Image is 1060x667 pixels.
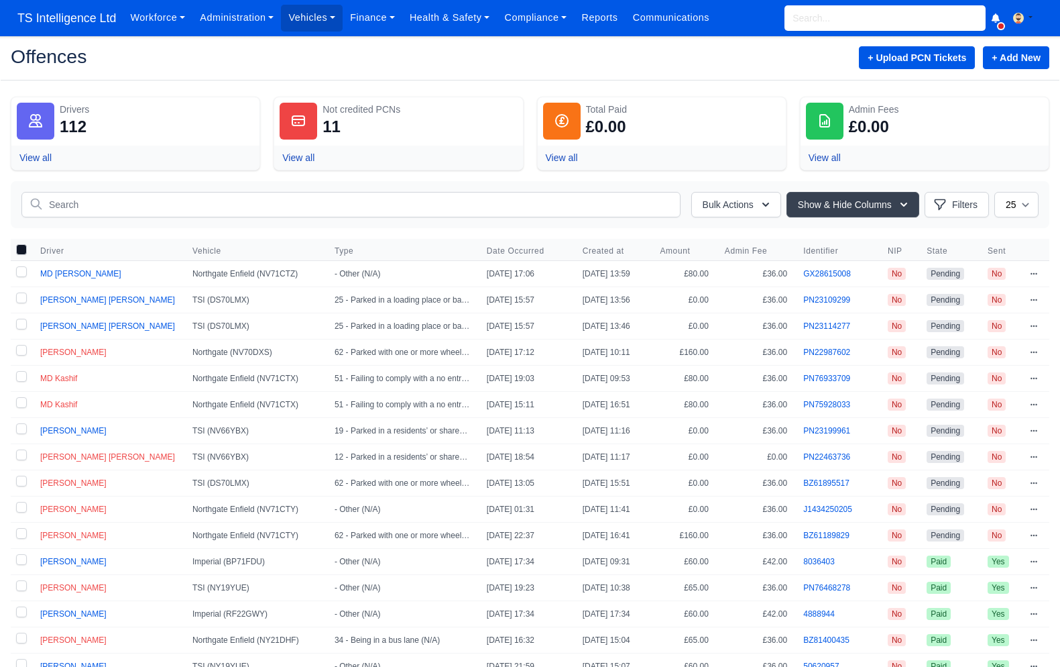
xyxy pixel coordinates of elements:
td: [DATE] 17:12 [479,340,575,366]
td: 62 - Parked with one or more wheels on or over a footpath or any part of a road other than a carr... [327,470,479,497]
td: £60.00 [652,549,716,575]
a: GX28615008 [803,269,851,278]
button: + Upload PCN Tickets [859,46,975,69]
span: No [888,529,906,542]
span: No [888,503,906,515]
td: [DATE] 19:23 [479,575,575,601]
div: Admin Fees [849,103,1043,116]
a: BZ61895517 [803,478,849,488]
span: No [888,346,906,358]
span: [PERSON_NAME] [40,635,107,645]
td: £80.00 [652,392,716,418]
div: Drivers [60,103,254,116]
span: No [888,451,906,463]
td: £80.00 [652,366,716,392]
td: 19 - Parked in a residents’ or shared use parking place or zone with an invalid virtual permit or... [327,418,479,444]
span: Paid [927,582,951,594]
td: [DATE] 16:41 [575,523,652,549]
td: 25 - Parked in a loading place or bay during restricted hours without loading (High) [327,287,479,313]
td: £36.00 [717,340,795,366]
span: [PERSON_NAME] [PERSON_NAME] [40,321,175,331]
td: 51 - Failing to comply with a no entry restriction (N/A) [327,366,479,392]
span: pending [927,425,964,437]
td: [DATE] 01:31 [479,497,575,523]
span: pending [927,503,964,515]
a: View all [282,152,314,163]
span: [PERSON_NAME] [PERSON_NAME] [40,452,175,462]
a: [PERSON_NAME] [40,348,107,357]
a: + Add New [983,46,1049,69]
td: Imperial (RF22GWY) [184,601,327,627]
td: - Other (N/A) [327,549,479,575]
span: No [888,634,906,646]
span: No [888,294,906,306]
span: pending [927,529,964,542]
td: [DATE] 10:11 [575,340,652,366]
td: £36.00 [717,313,795,340]
td: - Other (N/A) [327,261,479,287]
a: BZ61189829 [803,531,849,540]
a: PN22987602 [803,348,850,357]
div: 112 [60,116,86,138]
a: View all [546,152,578,163]
span: No [888,372,906,384]
span: Paid [927,556,951,568]
input: Search... [784,5,986,31]
span: pending [927,477,964,489]
td: TSI (DS70LMX) [184,287,327,313]
td: £36.00 [717,497,795,523]
div: Not credited PCNs [322,103,517,116]
a: Reports [574,5,625,31]
td: £0.00 [652,444,716,470]
span: Identifier [803,246,838,256]
td: Northgate Enfield (NV71CTY) [184,497,327,523]
button: Admin Fee [725,246,778,256]
button: Amount [660,246,701,256]
span: Sent [988,246,1014,256]
td: [DATE] 16:32 [479,627,575,654]
td: [DATE] 11:41 [575,497,652,523]
span: pending [927,399,964,411]
span: No [988,477,1006,489]
td: [DATE] 17:34 [479,549,575,575]
td: £160.00 [652,340,716,366]
td: £60.00 [652,601,716,627]
a: Communications [626,5,717,31]
a: [PERSON_NAME] [40,557,107,566]
span: pending [927,346,964,358]
td: - Other (N/A) [327,601,479,627]
td: [DATE] 13:05 [479,470,575,497]
span: pending [927,372,964,384]
td: 62 - Parked with one or more wheels on or over a footpath or any part of a road other than a carr... [327,523,479,549]
td: £0.00 [652,497,716,523]
td: [DATE] 17:06 [479,261,575,287]
td: Northgate Enfield (NV71CTX) [184,392,327,418]
div: Offences [1,36,1059,81]
td: [DATE] 11:17 [575,444,652,470]
a: [PERSON_NAME] [40,531,107,540]
a: J1434250205 [803,505,852,514]
span: No [988,425,1006,437]
td: £36.00 [717,627,795,654]
td: 51 - Failing to comply with a no entry restriction (N/A) [327,392,479,418]
td: 25 - Parked in a loading place or bay during restricted hours without loading (High) [327,313,479,340]
td: [DATE] 13:59 [575,261,652,287]
td: £160.00 [652,523,716,549]
span: No [988,399,1006,411]
span: [PERSON_NAME] [40,505,107,514]
span: No [888,399,906,411]
td: TSI (DS70LMX) [184,470,327,497]
td: £80.00 [652,261,716,287]
button: Driver [40,246,75,256]
a: View all [809,152,841,163]
td: Imperial (BP71FDU) [184,549,327,575]
td: TSI (DS70LMX) [184,313,327,340]
td: [DATE] 16:51 [575,392,652,418]
a: PN76933709 [803,374,850,383]
span: No [988,529,1006,542]
span: NIP [888,246,910,256]
span: Driver [40,246,64,256]
a: Compliance [497,5,574,31]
